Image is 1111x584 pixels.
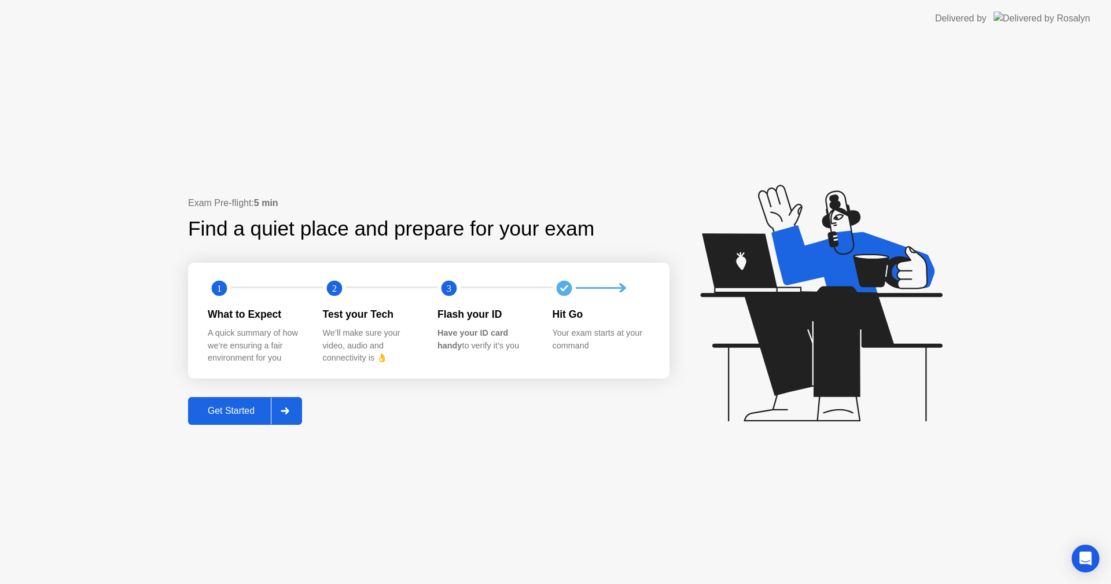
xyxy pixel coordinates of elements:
div: What to Expect [208,307,304,322]
text: 1 [217,282,222,293]
div: Test your Tech [323,307,420,322]
div: Flash your ID [437,307,534,322]
img: Delivered by Rosalyn [994,12,1090,25]
div: Get Started [192,406,271,416]
div: to verify it’s you [437,327,534,352]
text: 3 [447,282,451,293]
button: Get Started [188,397,302,425]
div: Exam Pre-flight: [188,196,669,210]
div: Hit Go [553,307,649,322]
div: Open Intercom Messenger [1072,545,1099,572]
b: 5 min [254,198,278,208]
b: Have your ID card handy [437,328,508,350]
div: Your exam starts at your command [553,327,649,352]
div: Delivered by [935,12,987,25]
div: A quick summary of how we’re ensuring a fair environment for you [208,327,304,365]
div: Find a quiet place and prepare for your exam [188,214,596,244]
text: 2 [332,282,336,293]
div: We’ll make sure your video, audio and connectivity is 👌 [323,327,420,365]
